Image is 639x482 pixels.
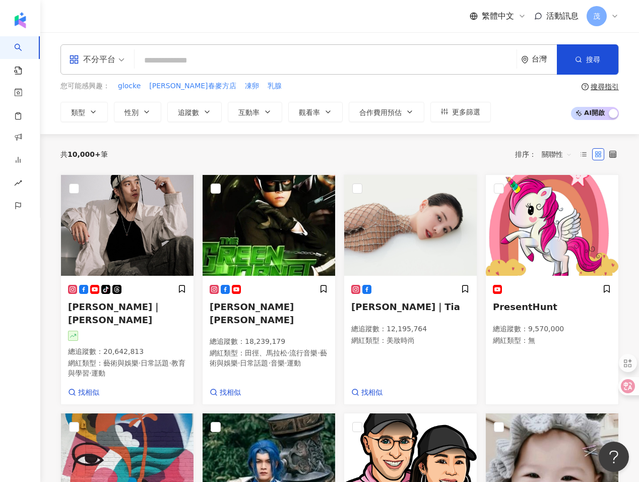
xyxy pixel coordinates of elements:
[344,174,477,405] a: KOL Avatar[PERSON_NAME]｜Tia總追蹤數：12,195,764網紅類型：美妝時尚找相似
[268,359,270,367] span: ·
[78,388,99,398] span: 找相似
[210,302,294,325] span: [PERSON_NAME] [PERSON_NAME]
[60,150,108,158] div: 共 筆
[532,55,557,64] div: 台灣
[521,56,529,64] span: environment
[482,11,514,22] span: 繁體中文
[228,102,282,122] button: 互動率
[91,369,105,377] span: 運動
[267,81,282,92] button: 乳腺
[287,349,289,357] span: ·
[244,81,260,92] button: 凍卵
[288,102,343,122] button: 觀看率
[149,81,236,91] span: [PERSON_NAME]春麥方店
[12,12,28,28] img: logo icon
[582,83,589,90] span: question-circle
[103,359,139,367] span: 藝術與娛樂
[169,359,171,367] span: ·
[515,146,578,162] div: 排序：
[351,302,460,312] span: [PERSON_NAME]｜Tia
[361,388,382,398] span: 找相似
[69,54,79,65] span: appstore
[546,11,579,21] span: 活動訊息
[118,81,141,91] span: glocke
[240,359,268,367] span: 日常話題
[245,81,259,91] span: 凍卵
[71,108,85,116] span: 類型
[542,146,572,162] span: 關聯性
[114,102,161,122] button: 性別
[210,348,328,368] p: 網紅類型 ：
[60,102,108,122] button: 類型
[591,83,619,91] div: 搜尋指引
[593,11,600,22] span: 茂
[299,108,320,116] span: 觀看率
[61,175,194,276] img: KOL Avatar
[68,388,99,398] a: 找相似
[167,102,222,122] button: 追蹤數
[387,336,415,344] span: 美妝時尚
[349,102,424,122] button: 合作費用預估
[351,388,382,398] a: 找相似
[493,324,611,334] p: 總追蹤數 ： 9,570,000
[452,108,480,116] span: 更多篩選
[285,359,287,367] span: ·
[69,51,115,68] div: 不分平台
[202,174,336,405] a: KOL Avatar[PERSON_NAME] [PERSON_NAME]總追蹤數：18,239,179網紅類型：田徑、馬拉松·流行音樂·藝術與娛樂·日常話題·音樂·運動找相似
[68,302,161,325] span: [PERSON_NAME]｜[PERSON_NAME]
[68,358,186,378] p: 網紅類型 ：
[124,108,139,116] span: 性別
[586,55,600,64] span: 搜尋
[89,369,91,377] span: ·
[287,359,301,367] span: 運動
[245,349,287,357] span: 田徑、馬拉松
[599,442,629,472] iframe: Help Scout Beacon - Open
[139,359,141,367] span: ·
[271,359,285,367] span: 音樂
[557,44,618,75] button: 搜尋
[210,349,327,367] span: 藝術與娛樂
[351,336,470,346] p: 網紅類型 ：
[60,81,110,91] span: 您可能感興趣：
[149,81,236,92] button: [PERSON_NAME]春麥方店
[210,388,241,398] a: 找相似
[68,359,185,377] span: 教育與學習
[359,108,402,116] span: 合作費用預估
[68,150,101,158] span: 10,000+
[220,388,241,398] span: 找相似
[203,175,335,276] img: KOL Avatar
[493,336,611,346] p: 網紅類型 ： 無
[210,337,328,347] p: 總追蹤數 ： 18,239,179
[493,302,557,312] span: PresentHunt
[141,359,169,367] span: 日常話題
[351,324,470,334] p: 總追蹤數 ： 12,195,764
[14,173,22,196] span: rise
[68,347,186,357] p: 總追蹤數 ： 20,642,813
[178,108,199,116] span: 追蹤數
[238,108,260,116] span: 互動率
[317,349,319,357] span: ·
[485,174,619,405] a: KOL AvatarPresentHunt總追蹤數：9,570,000網紅類型：無
[14,36,34,76] a: search
[60,174,194,405] a: KOL Avatar[PERSON_NAME]｜[PERSON_NAME]總追蹤數：20,642,813網紅類型：藝術與娛樂·日常話題·教育與學習·運動找相似
[344,175,477,276] img: KOL Avatar
[268,81,282,91] span: 乳腺
[486,175,618,276] img: KOL Avatar
[238,359,240,367] span: ·
[117,81,141,92] button: glocke
[289,349,317,357] span: 流行音樂
[430,102,491,122] button: 更多篩選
